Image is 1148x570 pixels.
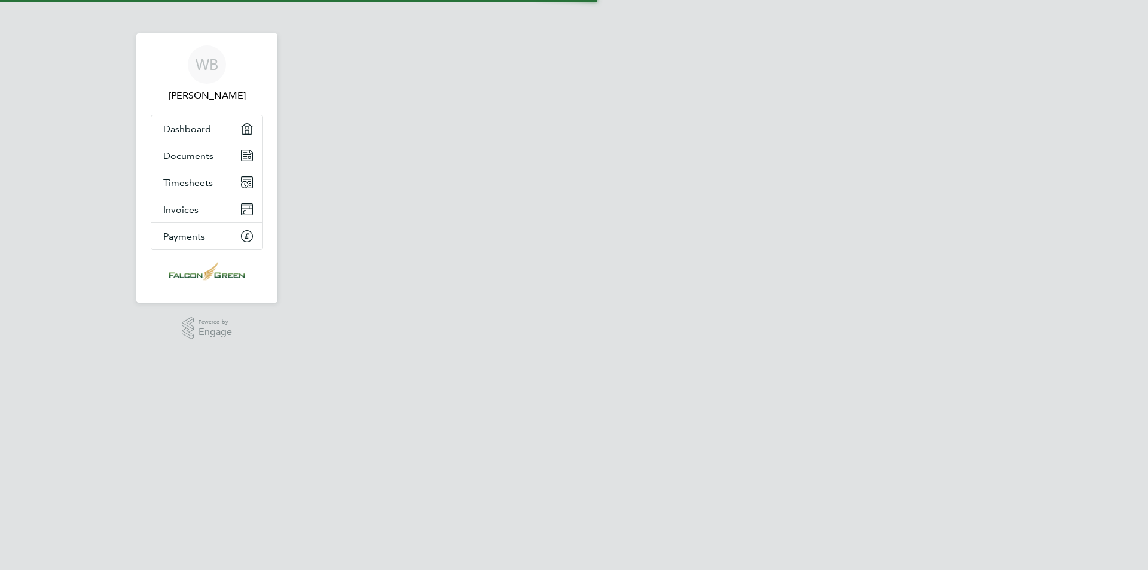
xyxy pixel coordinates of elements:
[151,223,262,249] a: Payments
[199,317,232,327] span: Powered by
[163,150,213,161] span: Documents
[151,115,262,142] a: Dashboard
[163,123,211,135] span: Dashboard
[151,169,262,196] a: Timesheets
[151,262,263,281] a: Go to home page
[163,177,213,188] span: Timesheets
[163,231,205,242] span: Payments
[151,45,263,103] a: WB[PERSON_NAME]
[163,204,199,215] span: Invoices
[136,33,277,303] nav: Main navigation
[151,142,262,169] a: Documents
[196,57,218,72] span: WB
[151,89,263,103] span: Winston Branker
[151,196,262,222] a: Invoices
[169,262,245,281] img: falcongreen-logo-retina.png
[199,327,232,337] span: Engage
[182,317,233,340] a: Powered byEngage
